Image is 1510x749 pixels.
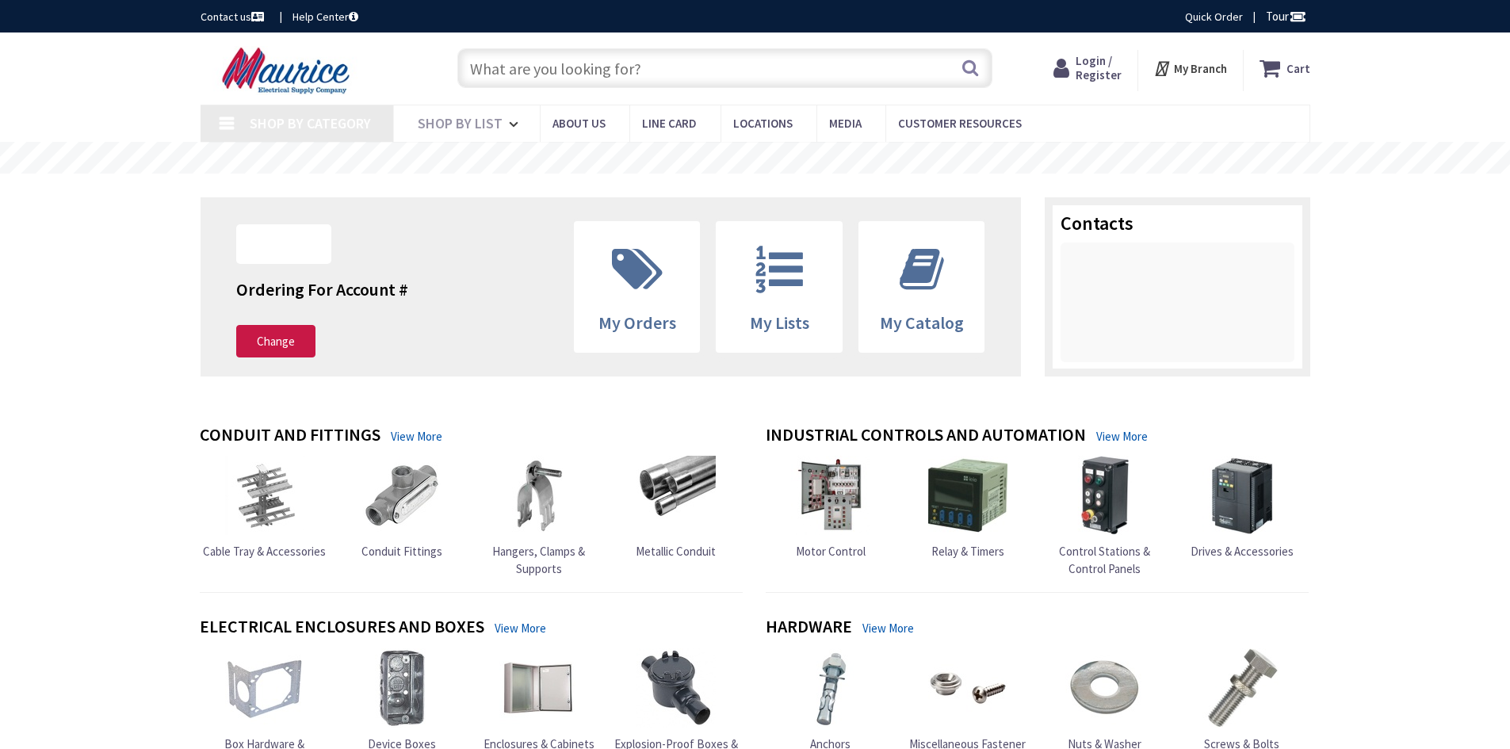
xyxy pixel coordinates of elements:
img: Metallic Conduit [636,456,716,535]
a: Control Stations & Control Panels Control Stations & Control Panels [1040,456,1170,577]
a: My Orders [575,222,700,352]
a: Quick Order [1185,9,1243,25]
img: Hangers, Clamps & Supports [499,456,579,535]
span: Hangers, Clamps & Supports [492,544,585,575]
div: My Branch [1153,54,1227,82]
a: Metallic Conduit Metallic Conduit [636,456,716,560]
a: View More [1096,428,1148,445]
img: Drives & Accessories [1202,456,1282,535]
span: Shop By Category [250,114,371,132]
a: Drives & Accessories Drives & Accessories [1191,456,1294,560]
a: Help Center [292,9,358,25]
span: Conduit Fittings [361,544,442,559]
a: Conduit Fittings Conduit Fittings [361,456,442,560]
input: What are you looking for? [457,48,992,88]
h3: Contacts [1061,213,1294,234]
h4: Hardware [766,617,852,640]
a: View More [495,620,546,636]
span: Drives & Accessories [1191,544,1294,559]
img: Device Boxes [362,648,442,728]
img: Anchors [791,648,870,728]
h4: Electrical Enclosures and Boxes [200,617,484,640]
img: Cable Tray & Accessories [225,456,304,535]
img: Relay & Timers [928,456,1007,535]
a: Cart [1260,54,1310,82]
span: Customer Resources [898,116,1022,131]
span: My Orders [598,311,676,334]
h4: Conduit and Fittings [200,425,380,448]
a: Motor Control Motor Control [791,456,870,560]
h4: Ordering For Account # [236,280,408,299]
span: About us [552,116,606,131]
img: Control Stations & Control Panels [1065,456,1145,535]
span: Shop By List [418,114,503,132]
span: My Catalog [880,311,964,334]
a: My Catalog [859,222,984,352]
span: Motor Control [796,544,866,559]
span: Locations [733,116,793,131]
strong: Cart [1286,54,1310,82]
img: Nuts & Washer [1065,648,1145,728]
strong: My Branch [1174,61,1227,76]
a: Login / Register [1053,54,1122,82]
span: Tour [1266,9,1306,24]
rs-layer: Free Same Day Pickup at 15 Locations [611,150,901,167]
span: Cable Tray & Accessories [203,544,326,559]
img: Maurice Electrical Supply Company [201,46,376,95]
img: Explosion-Proof Boxes & Accessories [636,648,716,728]
img: Enclosures & Cabinets [499,648,579,728]
span: Control Stations & Control Panels [1059,544,1150,575]
a: My Lists [717,222,842,352]
h4: Industrial Controls and Automation [766,425,1086,448]
span: Relay & Timers [931,544,1004,559]
a: View More [391,428,442,445]
img: Motor Control [791,456,870,535]
a: View More [862,620,914,636]
a: Relay & Timers Relay & Timers [928,456,1007,560]
span: My Lists [750,311,809,334]
img: Box Hardware & Accessories [225,648,304,728]
span: Line Card [642,116,697,131]
a: Cable Tray & Accessories Cable Tray & Accessories [203,456,326,560]
img: Conduit Fittings [362,456,442,535]
a: Hangers, Clamps & Supports Hangers, Clamps & Supports [474,456,604,577]
a: Change [236,325,315,358]
span: Login / Register [1076,53,1122,82]
img: Screws & Bolts [1202,648,1282,728]
img: Miscellaneous Fastener [928,648,1007,728]
a: Contact us [201,9,267,25]
span: Metallic Conduit [636,544,716,559]
span: Media [829,116,862,131]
